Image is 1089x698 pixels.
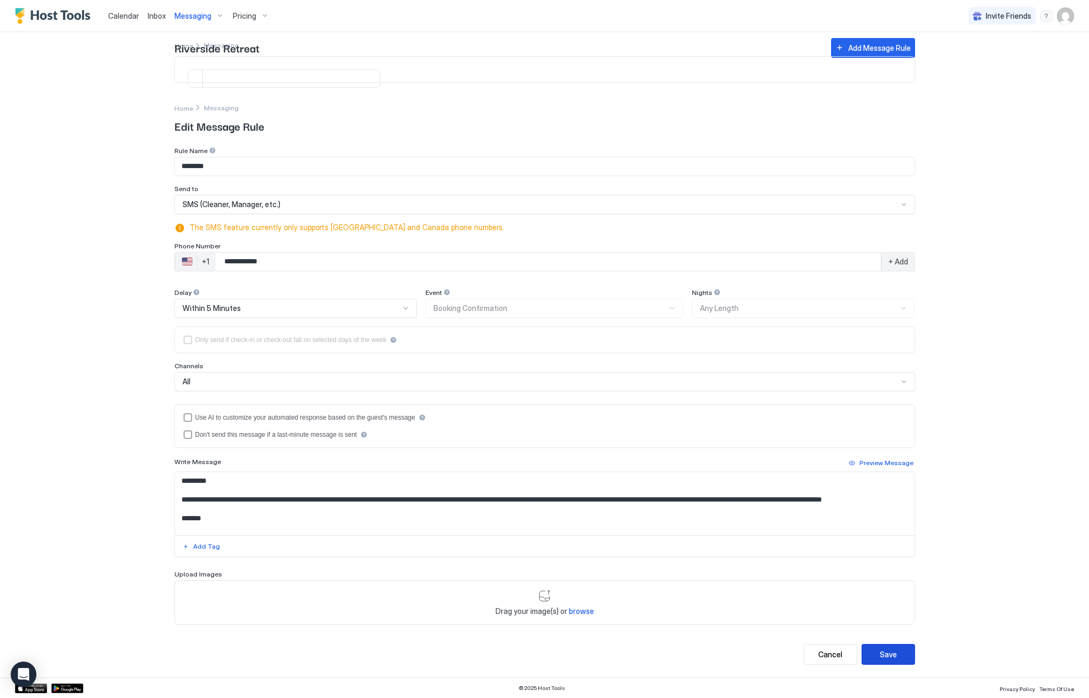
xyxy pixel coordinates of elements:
div: Only send if check-in or check-out fall on selected days of the week [195,336,387,344]
div: isLimited [184,336,906,344]
a: Terms Of Use [1039,682,1074,694]
span: Terms Of Use [1039,686,1074,692]
span: Home [174,104,193,112]
button: Preview Message [847,457,915,469]
a: Inbox [148,10,166,21]
span: Delay [174,289,192,297]
span: Riverside Retreat [174,40,820,56]
span: Upload Images [174,570,222,578]
div: menu [1040,10,1053,22]
div: Don't send this message if a last-minute message is sent [195,431,357,438]
span: © 2025 Host Tools [519,685,565,692]
a: Privacy Policy [1000,682,1035,694]
span: Inbox [148,11,166,20]
div: Preview Message [859,458,913,468]
span: Send to [174,185,199,193]
div: User profile [1057,7,1074,25]
textarea: Input Field [175,472,915,535]
span: Event [425,289,442,297]
div: Breadcrumb [204,104,239,112]
a: Calendar [108,10,139,21]
span: Edit Message Rule [174,118,915,134]
span: The SMS feature currently only supports [GEOGRAPHIC_DATA] and Canada phone numbers. [189,223,911,232]
span: Phone Number [174,242,220,250]
span: SMS (Cleaner, Manager, etc.) [182,200,280,209]
span: Within 5 Minutes [182,304,241,313]
button: Save [862,644,915,665]
button: Add Tag [181,540,222,553]
button: Cancel [804,644,857,665]
span: Rule Name [174,147,208,155]
span: Write Message [174,458,221,466]
div: 🇺🇸 [182,255,193,268]
div: Breadcrumb [174,102,193,113]
div: Save [880,649,897,660]
div: Open Intercom Messenger [11,662,36,687]
span: Pricing [233,11,256,21]
a: Google Play Store [51,684,83,693]
div: Cancel [818,649,842,660]
a: Home [174,102,193,113]
span: Drag your image(s) or [496,606,594,616]
span: Messaging [174,11,211,21]
div: Countries button [176,253,216,271]
span: Invite Friends [986,11,1031,21]
input: Input Field [175,157,915,176]
div: Add Message Rule [848,42,911,54]
div: Add Tag [193,542,220,551]
span: Messaging [204,104,239,112]
button: Add Message Rule [831,38,915,58]
span: Privacy Policy [1000,686,1035,692]
div: Use AI to customize your automated response based on the guest's message [195,414,415,421]
a: App Store [15,684,47,693]
span: browse [569,606,594,616]
span: + Add [888,257,908,267]
span: Channels [174,362,203,370]
div: disableIfLastMinute [184,430,906,439]
div: useAI [184,413,906,422]
a: Host Tools Logo [15,8,95,24]
span: Calendar [108,11,139,20]
span: Nights [692,289,712,297]
div: +1 [202,257,209,267]
span: All [182,377,191,386]
input: Phone Number input [216,252,881,271]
